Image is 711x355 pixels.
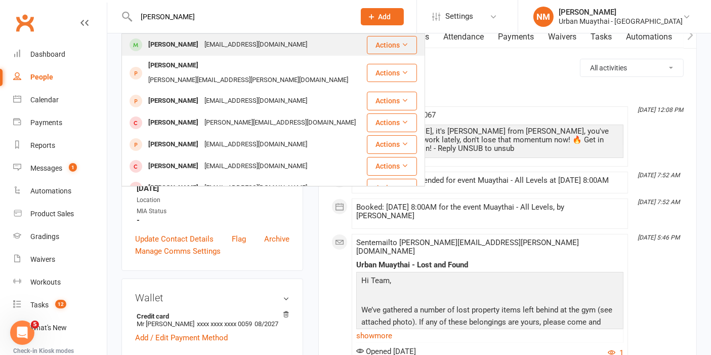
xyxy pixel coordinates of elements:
button: Add [361,8,404,25]
p: We’ve gathered a number of lost property items left behind at the gym (see attached photo). If an... [359,304,621,343]
div: Tasks [30,301,49,309]
a: Product Sales [13,203,107,225]
i: [DATE] 12:08 PM [638,106,683,113]
div: Hey [PERSON_NAME], it's [PERSON_NAME] from [PERSON_NAME], you've been putting in the work lately,... [359,127,621,153]
i: [DATE] 5:46 PM [638,234,680,241]
div: [PERSON_NAME] [145,159,201,174]
div: Payments [30,119,62,127]
div: NM [533,7,554,27]
a: show more [356,329,623,343]
a: Tasks 12 [13,294,107,317]
li: Mr [PERSON_NAME] [135,311,289,329]
a: Calendar [13,89,107,111]
div: Urban Muaythai - [GEOGRAPHIC_DATA] [559,17,683,26]
div: [PERSON_NAME] [145,37,201,52]
strong: Credit card [137,312,284,320]
a: Automations [619,25,679,49]
a: Waivers [13,248,107,271]
p: Hi Team, [359,274,621,289]
div: Calendar [30,96,59,104]
strong: [DATE] [137,184,289,193]
span: Settings [445,5,473,28]
a: Update Contact Details [135,233,214,245]
a: Gradings [13,225,107,248]
div: Dashboard [30,50,65,58]
a: Tasks [583,25,619,49]
a: Automations [13,180,107,203]
div: [PERSON_NAME] [145,115,201,130]
span: 5 [31,321,39,329]
div: Product Sales [30,210,74,218]
div: Booking marked Attended for event Muaythai - All Levels at [DATE] 8:00AM [356,176,623,185]
div: [EMAIL_ADDRESS][DOMAIN_NAME] [201,137,310,152]
button: Actions [367,179,417,197]
div: [PERSON_NAME][EMAIL_ADDRESS][PERSON_NAME][DOMAIN_NAME] [145,73,351,88]
div: Waivers [30,255,55,263]
span: Add [379,13,391,21]
span: Sent email to [PERSON_NAME][EMAIL_ADDRESS][PERSON_NAME][DOMAIN_NAME] [356,238,579,256]
a: Workouts [13,271,107,294]
div: [EMAIL_ADDRESS][DOMAIN_NAME] [201,94,310,108]
div: Automations [30,187,71,195]
button: Actions [367,113,417,132]
div: People [30,73,53,81]
i: [DATE] 7:52 AM [638,172,680,179]
button: Actions [367,36,417,54]
div: [PERSON_NAME][EMAIL_ADDRESS][DOMAIN_NAME] [201,115,359,130]
a: Reports [13,134,107,157]
div: [PERSON_NAME] [559,8,683,17]
a: Messages 1 [13,157,107,180]
a: Flag [232,233,246,245]
a: Clubworx [12,10,37,35]
input: Search... [133,10,348,24]
span: 12 [55,300,66,308]
div: Booked: [DATE] 8:00AM for the event Muaythai - All Levels, by [PERSON_NAME] [356,203,623,220]
div: [PERSON_NAME] [145,58,201,73]
a: What's New [13,317,107,339]
a: Archive [264,233,289,245]
a: Payments [13,111,107,134]
a: Dashboard [13,43,107,66]
div: Reports [30,141,55,149]
button: Actions [367,92,417,110]
li: This Month [331,90,684,106]
a: Payments [491,25,541,49]
button: Actions [367,157,417,175]
div: [PERSON_NAME] [145,137,201,152]
span: xxxx xxxx xxxx 0059 [197,320,252,328]
a: Waivers [541,25,583,49]
span: 1 [69,163,77,172]
div: Location [137,195,289,205]
div: MIA Status [137,207,289,216]
div: [EMAIL_ADDRESS][DOMAIN_NAME] [201,37,310,52]
strong: - [137,216,289,225]
span: 08/2027 [255,320,278,328]
button: Actions [367,64,417,82]
a: Manage Comms Settings [135,245,221,257]
a: People [13,66,107,89]
div: [PERSON_NAME] [145,94,201,108]
div: [PERSON_NAME] [145,181,201,195]
div: [EMAIL_ADDRESS][DOMAIN_NAME] [201,159,310,174]
iframe: Intercom live chat [10,321,34,345]
div: [EMAIL_ADDRESS][DOMAIN_NAME] [201,181,310,195]
h3: Activity [331,59,684,74]
h3: Wallet [135,292,289,303]
button: Actions [367,135,417,153]
div: What's New [30,324,67,332]
div: Workouts [30,278,61,286]
div: Urban Muaythai - Lost and Found [356,261,623,269]
a: Add / Edit Payment Method [135,332,228,344]
a: Attendance [436,25,491,49]
i: [DATE] 7:52 AM [638,199,680,206]
div: Gradings [30,232,59,241]
div: Messages [30,164,62,172]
